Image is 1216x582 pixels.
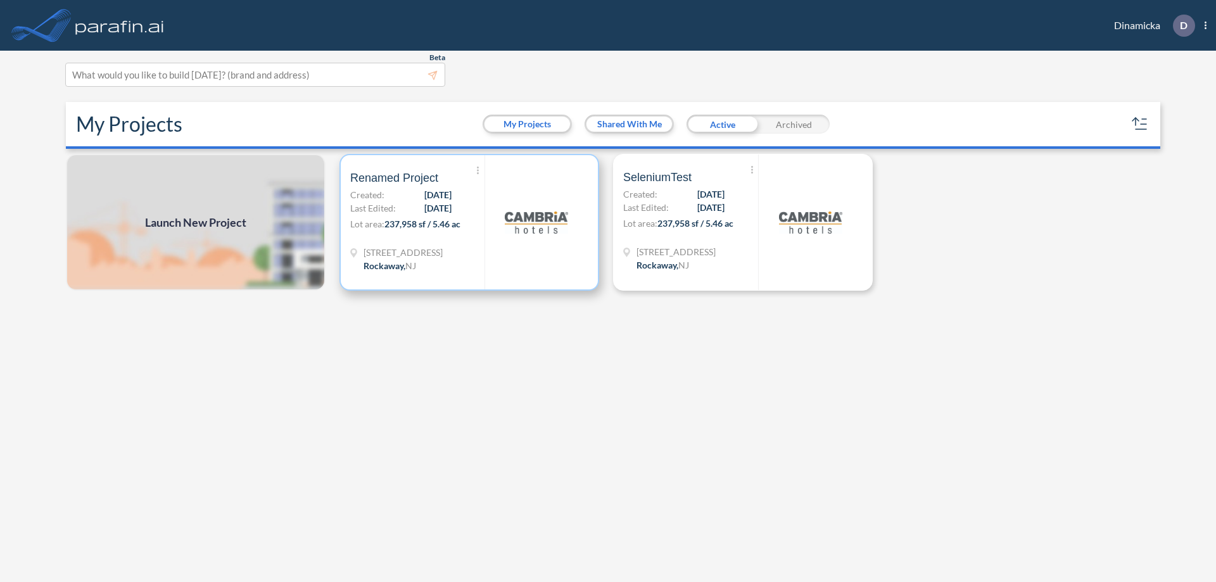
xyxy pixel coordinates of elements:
[697,201,725,214] span: [DATE]
[76,112,182,136] h2: My Projects
[505,191,568,254] img: logo
[636,245,716,258] span: 321 Mt Hope Ave
[1180,20,1187,31] p: D
[145,214,246,231] span: Launch New Project
[384,218,460,229] span: 237,958 sf / 5.46 ac
[424,188,452,201] span: [DATE]
[364,259,416,272] div: Rockaway, NJ
[364,246,443,259] span: 321 Mt Hope Ave
[678,260,689,270] span: NJ
[484,117,570,132] button: My Projects
[623,170,692,185] span: SeleniumTest
[687,115,758,134] div: Active
[623,218,657,229] span: Lot area:
[1095,15,1206,37] div: Dinamicka
[697,187,725,201] span: [DATE]
[758,115,830,134] div: Archived
[350,218,384,229] span: Lot area:
[429,53,445,63] span: Beta
[350,170,438,186] span: Renamed Project
[350,201,396,215] span: Last Edited:
[424,201,452,215] span: [DATE]
[66,154,326,291] img: add
[586,117,672,132] button: Shared With Me
[73,13,167,38] img: logo
[636,258,689,272] div: Rockaway, NJ
[1130,114,1150,134] button: sort
[636,260,678,270] span: Rockaway ,
[657,218,733,229] span: 237,958 sf / 5.46 ac
[623,201,669,214] span: Last Edited:
[66,154,326,291] a: Launch New Project
[779,191,842,254] img: logo
[405,260,416,271] span: NJ
[623,187,657,201] span: Created:
[364,260,405,271] span: Rockaway ,
[350,188,384,201] span: Created:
